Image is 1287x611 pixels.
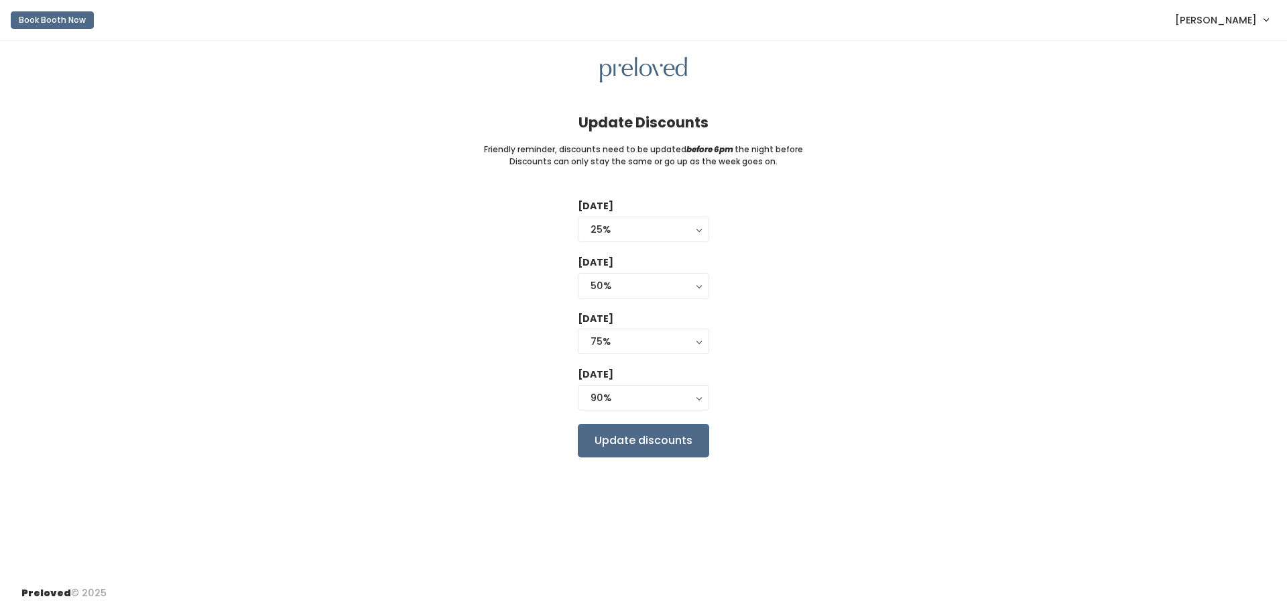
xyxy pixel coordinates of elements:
[21,575,107,600] div: © 2025
[1175,13,1257,27] span: [PERSON_NAME]
[591,278,696,293] div: 50%
[578,368,613,382] label: [DATE]
[578,273,709,298] button: 50%
[484,144,803,156] small: Friendly reminder, discounts need to be updated the night before
[578,256,613,270] label: [DATE]
[1162,5,1282,34] a: [PERSON_NAME]
[21,586,71,600] span: Preloved
[600,57,687,83] img: preloved logo
[578,329,709,354] button: 75%
[509,156,778,168] small: Discounts can only stay the same or go up as the week goes on.
[578,424,709,457] input: Update discounts
[578,385,709,410] button: 90%
[578,217,709,242] button: 25%
[591,222,696,237] div: 25%
[591,390,696,405] div: 90%
[686,144,733,155] i: before 6pm
[578,312,613,326] label: [DATE]
[578,115,709,130] h4: Update Discounts
[591,334,696,349] div: 75%
[578,199,613,213] label: [DATE]
[11,11,94,29] button: Book Booth Now
[11,5,94,35] a: Book Booth Now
